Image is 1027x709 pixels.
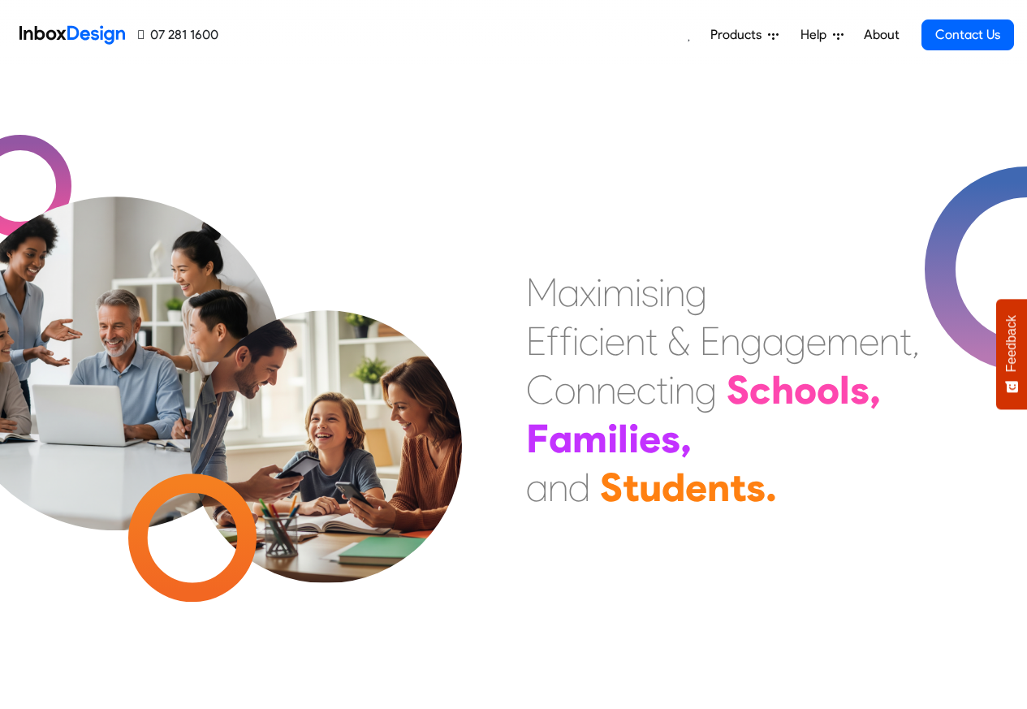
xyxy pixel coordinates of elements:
div: l [618,414,628,463]
a: Help [794,19,850,51]
div: n [665,268,685,317]
div: S [600,463,623,512]
div: e [639,414,661,463]
div: x [580,268,596,317]
div: o [554,365,576,414]
div: E [700,317,720,365]
div: i [572,317,579,365]
div: g [784,317,806,365]
div: a [558,268,580,317]
span: Help [800,25,833,45]
div: E [526,317,546,365]
div: i [658,268,665,317]
a: Products [704,19,785,51]
a: 07 281 1600 [138,25,218,45]
div: m [602,268,635,317]
div: t [645,317,658,365]
div: f [546,317,559,365]
div: s [641,268,658,317]
img: parents_with_child.png [156,243,496,583]
div: d [568,463,590,512]
div: , [912,317,920,365]
div: e [806,317,826,365]
div: i [668,365,675,414]
div: o [794,365,817,414]
div: e [605,317,625,365]
div: t [623,463,639,512]
div: i [596,268,602,317]
div: F [526,414,549,463]
div: n [720,317,740,365]
div: i [598,317,605,365]
div: n [625,317,645,365]
div: d [662,463,685,512]
div: n [596,365,616,414]
div: n [548,463,568,512]
div: c [749,365,771,414]
div: a [762,317,784,365]
div: C [526,365,554,414]
a: About [859,19,904,51]
span: Feedback [1004,315,1019,372]
div: Maximising Efficient & Engagement, Connecting Schools, Families, and Students. [526,268,920,512]
div: S [727,365,749,414]
div: t [730,463,746,512]
div: t [656,365,668,414]
span: Products [710,25,768,45]
div: . [766,463,777,512]
div: h [771,365,794,414]
a: Contact Us [921,19,1014,50]
div: M [526,268,558,317]
div: n [879,317,900,365]
div: n [576,365,596,414]
div: t [900,317,912,365]
div: a [526,463,548,512]
div: n [707,463,730,512]
div: i [628,414,639,463]
div: c [579,317,598,365]
div: m [572,414,607,463]
div: e [685,463,707,512]
div: l [839,365,850,414]
div: o [817,365,839,414]
div: i [607,414,618,463]
div: & [667,317,690,365]
div: g [740,317,762,365]
div: u [639,463,662,512]
div: c [636,365,656,414]
div: , [869,365,881,414]
div: , [680,414,692,463]
div: m [826,317,859,365]
div: g [685,268,707,317]
div: n [675,365,695,414]
div: a [549,414,572,463]
div: e [616,365,636,414]
div: s [661,414,680,463]
div: f [559,317,572,365]
div: i [635,268,641,317]
div: e [859,317,879,365]
div: g [695,365,717,414]
button: Feedback - Show survey [996,299,1027,409]
div: s [746,463,766,512]
div: s [850,365,869,414]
